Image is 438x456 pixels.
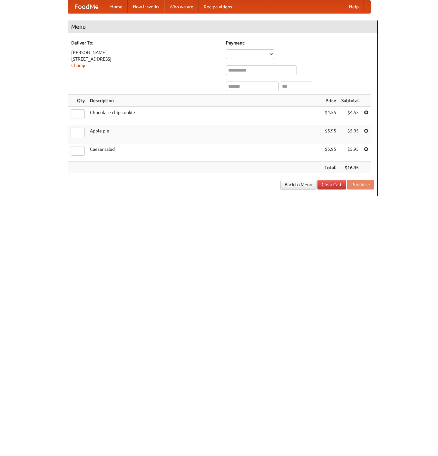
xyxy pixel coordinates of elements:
[68,0,105,13] a: FoodMe
[87,95,322,107] th: Description
[322,162,339,174] th: Total:
[164,0,199,13] a: Who we are
[322,143,339,162] td: $5.95
[347,180,374,189] button: Purchase
[71,40,219,46] h5: Deliver To:
[322,107,339,125] td: $4.55
[280,180,316,189] a: Back to Menu
[339,95,361,107] th: Subtotal
[87,143,322,162] td: Caesar salad
[339,107,361,125] td: $4.55
[339,143,361,162] td: $5.95
[199,0,237,13] a: Recipe videos
[87,125,322,143] td: Apple pie
[344,0,364,13] a: Help
[322,125,339,143] td: $5.95
[226,40,374,46] h5: Payment:
[87,107,322,125] td: Chocolate chip cookie
[317,180,346,189] a: Clear Cart
[339,125,361,143] td: $5.95
[105,0,128,13] a: Home
[128,0,164,13] a: How it works
[71,56,219,62] div: [STREET_ADDRESS]
[68,20,377,33] h4: Menu
[71,49,219,56] div: [PERSON_NAME]
[71,63,87,68] a: Change
[339,162,361,174] th: $16.45
[68,95,87,107] th: Qty
[322,95,339,107] th: Price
